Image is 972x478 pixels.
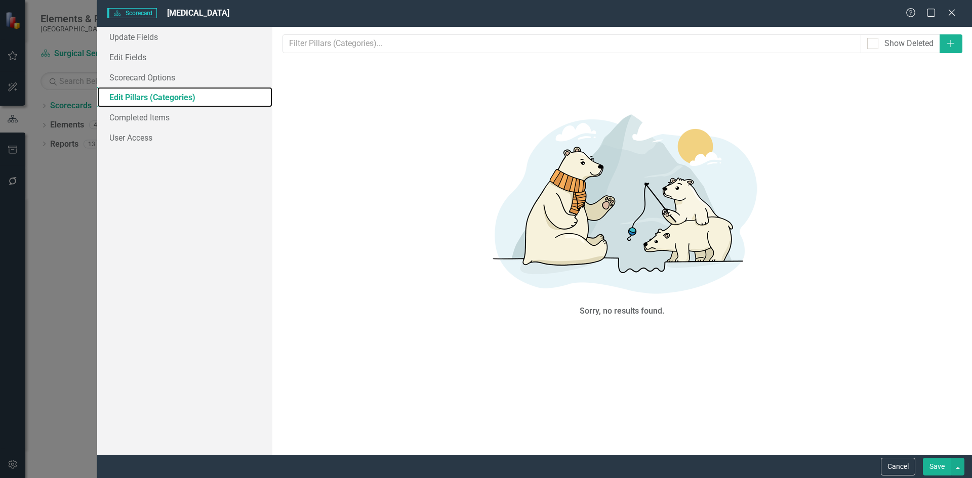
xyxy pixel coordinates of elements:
a: Edit Pillars (Categories) [97,87,272,107]
input: Filter Pillars (Categories)... [282,34,861,53]
button: Save [923,458,951,475]
div: Show Deleted [884,38,934,50]
a: Scorecard Options [97,67,272,88]
a: User Access [97,127,272,148]
div: Sorry, no results found. [580,306,665,317]
button: Cancel [881,458,915,475]
span: Scorecard [107,8,157,18]
a: Edit Fields [97,47,272,67]
span: [MEDICAL_DATA] [167,8,229,18]
a: Completed Items [97,107,272,127]
a: Update Fields [97,27,272,47]
img: No results found [470,101,774,303]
